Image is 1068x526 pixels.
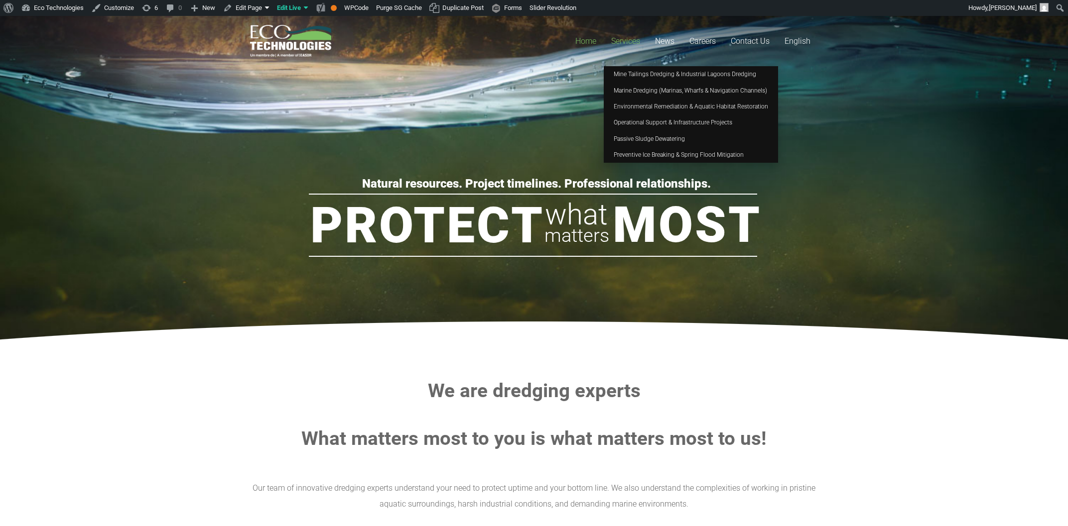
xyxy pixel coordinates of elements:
[250,480,818,512] p: Our team of innovative dredging experts understand your need to protect uptime and your bottom li...
[648,16,682,66] a: News
[614,103,768,110] span: Environmental Remediation & Aquatic Habitat Restoration
[362,178,711,189] rs-layer: Natural resources. Project timelines. Professional relationships.
[777,16,818,66] a: English
[250,25,331,57] a: logo_EcoTech_ASDR_RGB
[614,151,744,158] span: Preventive Ice Breaking & Spring Flood Mitigation
[575,36,596,46] span: Home
[989,4,1037,11] span: [PERSON_NAME]
[723,16,777,66] a: Contact Us
[689,36,716,46] span: Careers
[604,147,778,163] a: Preventive Ice Breaking & Spring Flood Mitigation
[614,135,685,142] span: Passive Sludge Dewatering
[310,201,544,250] rs-layer: Protect
[604,66,778,82] a: Mine Tailings Dredging & Industrial Lagoons Dredging
[604,114,778,130] a: Operational Support & Infrastructure Projects
[655,36,674,46] span: News
[613,200,762,250] rs-layer: Most
[544,221,609,250] rs-layer: matters
[785,36,810,46] span: English
[530,4,576,11] span: Slider Revolution
[614,87,767,94] span: Marine Dredging (Marinas, Wharfs & Navigation Channels)
[614,119,732,126] span: Operational Support & Infrastructure Projects
[604,99,778,114] a: Environmental Remediation & Aquatic Habitat Restoration
[428,379,641,402] strong: We are dredging experts
[611,36,640,46] span: Services
[545,200,608,229] rs-layer: what
[731,36,770,46] span: Contact Us
[568,16,604,66] a: Home
[682,16,723,66] a: Careers
[614,71,756,78] span: Mine Tailings Dredging & Industrial Lagoons Dredging
[331,5,337,11] div: OK
[301,427,767,449] strong: What matters most to you is what matters most to us!
[604,131,778,147] a: Passive Sludge Dewatering
[604,82,778,98] a: Marine Dredging (Marinas, Wharfs & Navigation Channels)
